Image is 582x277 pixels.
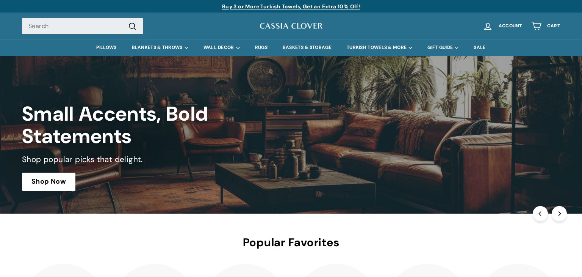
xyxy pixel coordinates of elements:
summary: WALL DECOR [196,39,247,56]
a: RUGS [247,39,275,56]
span: Account [499,24,522,28]
a: Buy 3 or More Turkish Towels, Get an Extra 10% Off! [222,3,360,10]
a: PILLOWS [89,39,124,56]
div: Primary [7,39,575,56]
summary: TURKISH TOWELS & MORE [339,39,420,56]
span: Cart [547,24,560,28]
h2: Popular Favorites [22,236,560,249]
summary: GIFT GUIDE [420,39,466,56]
a: BASKETS & STORAGE [275,39,339,56]
a: Cart [527,15,565,37]
a: SALE [466,39,493,56]
button: Previous [533,206,548,221]
button: Next [552,206,567,221]
summary: BLANKETS & THROWS [124,39,196,56]
input: Search [22,18,143,35]
a: Account [478,15,527,37]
